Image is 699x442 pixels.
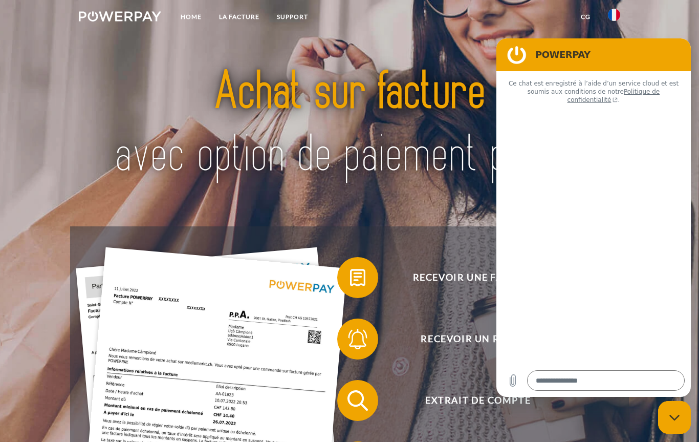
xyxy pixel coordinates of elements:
[345,388,370,413] img: qb_search.svg
[172,8,210,26] a: Home
[345,265,370,290] img: qb_bill.svg
[337,319,603,360] button: Recevoir un rappel?
[337,257,603,298] button: Recevoir une facture ?
[353,380,603,421] span: Extrait de compte
[353,319,603,360] span: Recevoir un rappel?
[353,257,603,298] span: Recevoir une facture ?
[337,380,603,421] button: Extrait de compte
[345,326,370,352] img: qb_bell.svg
[608,9,620,21] img: fr
[572,8,599,26] a: CG
[496,38,691,397] iframe: Fenêtre de messagerie
[79,11,161,22] img: logo-powerpay-white.svg
[210,8,268,26] a: LA FACTURE
[105,44,594,203] img: title-powerpay_fr.svg
[268,8,317,26] a: Support
[658,401,691,434] iframe: Bouton de lancement de la fenêtre de messagerie, conversation en cours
